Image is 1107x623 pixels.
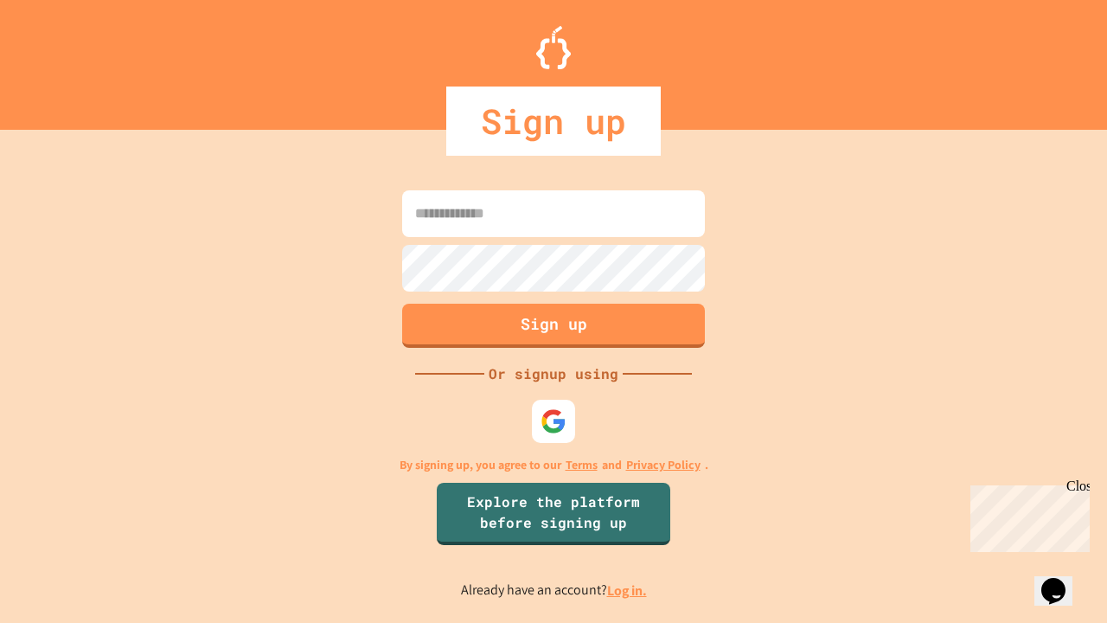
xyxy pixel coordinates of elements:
[400,456,708,474] p: By signing up, you agree to our and .
[541,408,566,434] img: google-icon.svg
[402,304,705,348] button: Sign up
[626,456,701,474] a: Privacy Policy
[607,581,647,600] a: Log in.
[7,7,119,110] div: Chat with us now!Close
[536,26,571,69] img: Logo.svg
[437,483,670,545] a: Explore the platform before signing up
[1034,554,1090,606] iframe: chat widget
[484,363,623,384] div: Or signup using
[461,580,647,601] p: Already have an account?
[566,456,598,474] a: Terms
[446,87,661,156] div: Sign up
[963,478,1090,552] iframe: chat widget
